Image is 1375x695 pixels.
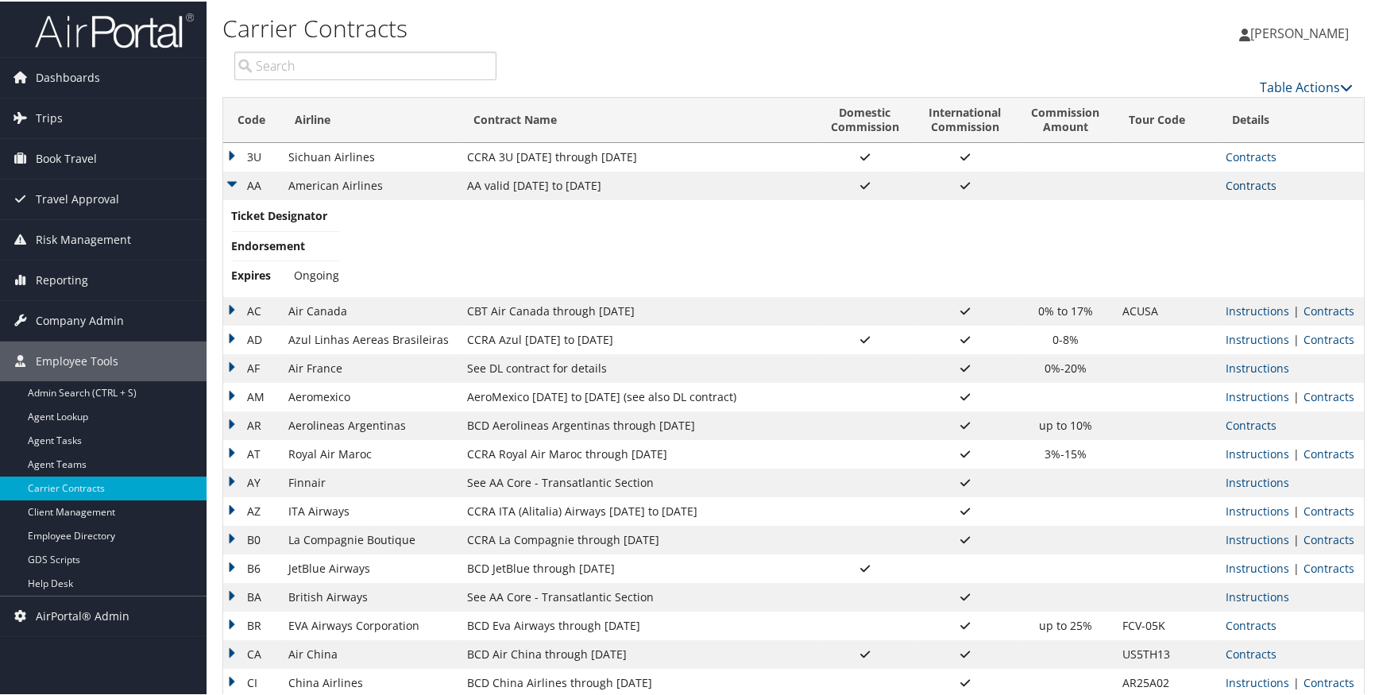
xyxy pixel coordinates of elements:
td: JetBlue Airways [280,553,459,581]
a: View Contracts [1225,616,1276,631]
td: up to 10% [1016,410,1114,438]
td: See AA Core - Transatlantic Section [459,581,816,610]
span: Employee Tools [36,340,118,380]
span: | [1288,531,1303,546]
a: View Ticketing Instructions [1225,359,1288,374]
td: British Airways [280,581,459,610]
td: BCD JetBlue through [DATE] [459,553,816,581]
a: View Ticketing Instructions [1225,674,1288,689]
td: B6 [223,553,280,581]
span: Ticket Designator [231,206,327,223]
td: CA [223,639,280,667]
td: B0 [223,524,280,553]
td: BR [223,610,280,639]
th: Contract Name: activate to sort column ascending [459,96,816,141]
td: EVA Airways Corporation [280,610,459,639]
a: View Ticketing Instructions [1225,531,1288,546]
td: BCD Air China through [DATE] [459,639,816,667]
a: View Contracts [1225,645,1276,660]
td: Sichuan Airlines [280,141,459,170]
td: 0-8% [1016,324,1114,353]
td: Aerolineas Argentinas [280,410,459,438]
span: | [1288,559,1303,574]
td: BA [223,581,280,610]
a: View Contracts [1303,445,1354,460]
td: AD [223,324,280,353]
a: View Contracts [1303,388,1354,403]
a: View Contracts [1225,148,1276,163]
th: CommissionAmount: activate to sort column ascending [1016,96,1114,141]
th: DomesticCommission: activate to sort column ascending [816,96,914,141]
a: View Contracts [1303,531,1354,546]
a: [PERSON_NAME] [1239,8,1365,56]
span: [PERSON_NAME] [1250,23,1349,41]
th: InternationalCommission: activate to sort column ascending [913,96,1016,141]
a: View Contracts [1303,330,1354,346]
td: CCRA ITA (Alitalia) Airways [DATE] to [DATE] [459,496,816,524]
a: View Ticketing Instructions [1225,330,1288,346]
td: AT [223,438,280,467]
a: View Contracts [1303,674,1354,689]
input: Search [234,50,496,79]
td: American Airlines [280,170,459,199]
td: Finnair [280,467,459,496]
th: Code: activate to sort column descending [223,96,280,141]
td: See DL contract for details [459,353,816,381]
a: View Ticketing Instructions [1225,388,1288,403]
td: AC [223,295,280,324]
span: | [1288,674,1303,689]
h1: Carrier Contracts [222,10,984,44]
td: AZ [223,496,280,524]
td: BCD Aerolineas Argentinas through [DATE] [459,410,816,438]
td: AeroMexico [DATE] to [DATE] (see also DL contract) [459,381,816,410]
span: Trips [36,97,63,137]
span: Travel Approval [36,178,119,218]
td: See AA Core - Transatlantic Section [459,467,816,496]
th: Tour Code: activate to sort column ascending [1114,96,1218,141]
span: | [1288,330,1303,346]
a: View Contracts [1225,176,1276,191]
td: 3%-15% [1016,438,1114,467]
span: Risk Management [36,218,131,258]
td: Royal Air Maroc [280,438,459,467]
td: 3U [223,141,280,170]
td: US5TH13 [1114,639,1218,667]
a: View Ticketing Instructions [1225,302,1288,317]
a: View Contracts [1303,502,1354,517]
span: Ongoing [294,266,339,281]
span: | [1288,388,1303,403]
td: La Compagnie Boutique [280,524,459,553]
td: AA [223,170,280,199]
td: Air Canada [280,295,459,324]
span: Reporting [36,259,88,299]
img: airportal-logo.png [35,10,194,48]
a: View Ticketing Instructions [1225,502,1288,517]
td: AY [223,467,280,496]
td: Air China [280,639,459,667]
a: View Ticketing Instructions [1225,445,1288,460]
td: 0%-20% [1016,353,1114,381]
td: BCD Eva Airways through [DATE] [459,610,816,639]
td: CBT Air Canada through [DATE] [459,295,816,324]
a: View Contracts [1303,559,1354,574]
td: 0% to 17% [1016,295,1114,324]
a: View Contracts [1225,416,1276,431]
td: CCRA Azul [DATE] to [DATE] [459,324,816,353]
span: Company Admin [36,299,124,339]
a: View Ticketing Instructions [1225,473,1288,488]
td: CCRA Royal Air Maroc through [DATE] [459,438,816,467]
a: Table Actions [1260,77,1353,95]
td: AF [223,353,280,381]
span: | [1288,302,1303,317]
td: up to 25% [1016,610,1114,639]
td: Azul Linhas Aereas Brasileiras [280,324,459,353]
span: AirPortal® Admin [36,595,129,635]
td: FCV-05K [1114,610,1218,639]
a: View Contracts [1303,302,1354,317]
td: AR [223,410,280,438]
a: View Ticketing Instructions [1225,588,1288,603]
td: ACUSA [1114,295,1218,324]
span: Endorsement [231,236,305,253]
span: | [1288,445,1303,460]
td: Air France [280,353,459,381]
